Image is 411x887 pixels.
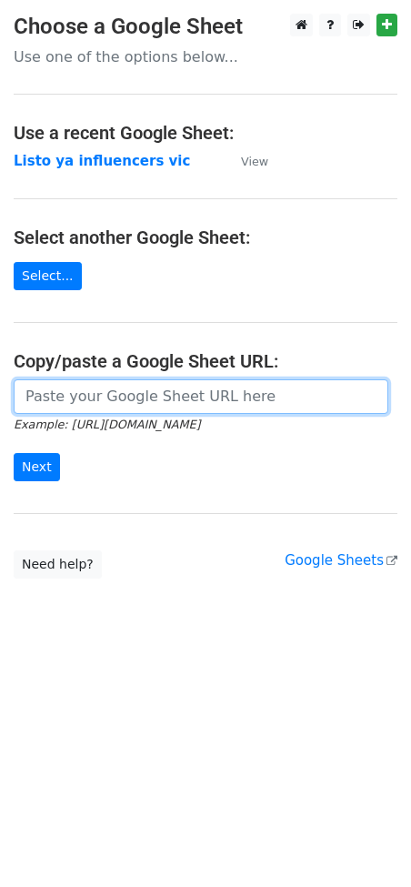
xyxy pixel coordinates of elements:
[14,47,397,66] p: Use one of the options below...
[14,14,397,40] h3: Choose a Google Sheet
[14,453,60,481] input: Next
[14,418,200,431] small: Example: [URL][DOMAIN_NAME]
[14,122,397,144] h4: Use a recent Google Sheet:
[14,550,102,579] a: Need help?
[14,227,397,248] h4: Select another Google Sheet:
[320,800,411,887] iframe: Chat Widget
[14,350,397,372] h4: Copy/paste a Google Sheet URL:
[320,800,411,887] div: Widget de chat
[14,379,388,414] input: Paste your Google Sheet URL here
[223,153,268,169] a: View
[14,153,190,169] a: Listo ya influencers vic
[241,155,268,168] small: View
[14,262,82,290] a: Select...
[285,552,397,569] a: Google Sheets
